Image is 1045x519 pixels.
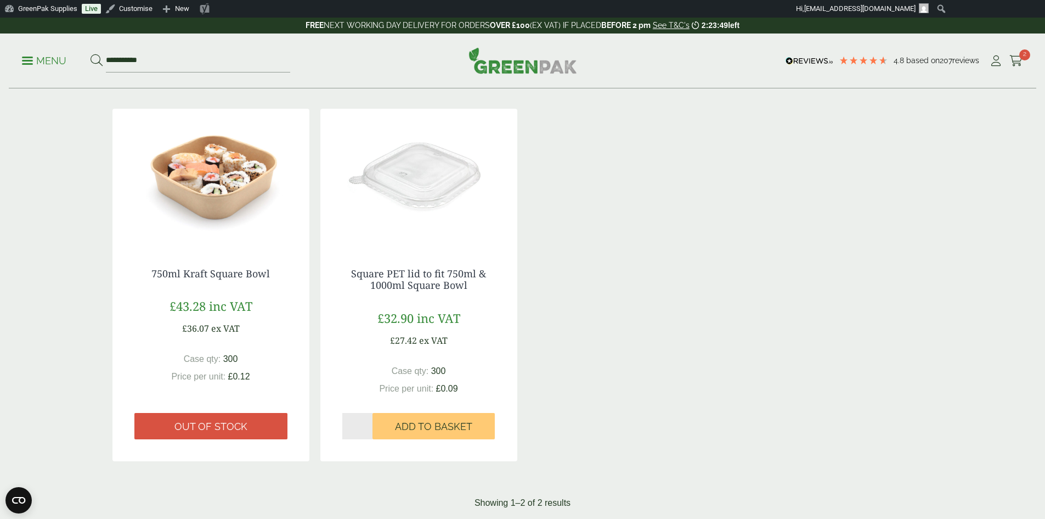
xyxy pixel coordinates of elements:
img: REVIEWS.io [786,57,833,65]
span: £0.12 [228,372,250,381]
i: Cart [1009,55,1023,66]
span: £32.90 [377,310,414,326]
strong: FREE [306,21,324,30]
p: Menu [22,54,66,68]
a: Live [82,4,101,14]
span: £43.28 [170,298,206,314]
span: £36.07 [182,322,209,334]
span: Based on [906,56,940,65]
span: Case qty: [392,366,429,376]
div: 4.79 Stars [839,55,888,65]
strong: OVER £100 [490,21,530,30]
a: Out of stock [134,413,287,439]
span: Out of stock [174,421,247,433]
i: My Account [989,55,1003,66]
button: Add to Basket [372,413,495,439]
span: 300 [431,366,446,376]
span: inc VAT [209,298,252,314]
span: ex VAT [211,322,240,334]
span: £0.09 [436,384,458,393]
span: Price per unit: [379,384,433,393]
a: 750ml Kraft Square Bowl [151,267,270,280]
span: 2:23:49 [702,21,728,30]
span: reviews [952,56,979,65]
span: [EMAIL_ADDRESS][DOMAIN_NAME] [804,4,916,13]
span: left [728,21,739,30]
span: £27.42 [390,334,417,347]
img: 2723008 750ml Square Kraft Bowl with Sushi Contents [112,109,309,246]
a: 2 [1009,53,1023,69]
a: Square PET lid to fit 750ml & 1000ml Square Bowl [351,267,486,292]
strong: BEFORE 2 pm [601,21,651,30]
span: Add to Basket [395,421,472,433]
span: ex VAT [419,334,448,347]
a: Menu [22,54,66,65]
p: Showing 1–2 of 2 results [475,496,570,510]
a: See T&C's [653,21,690,30]
img: 2723010 Square Kraft Bowl Lid, fits 500 to 1400ml Square Bowls (1) [320,109,517,246]
span: 2 [1019,49,1030,60]
span: 300 [223,354,238,364]
button: Open CMP widget [5,487,32,514]
span: 207 [940,56,952,65]
span: Price per unit: [171,372,225,381]
img: GreenPak Supplies [468,47,577,74]
span: inc VAT [417,310,460,326]
span: Case qty: [184,354,221,364]
span: 4.8 [894,56,906,65]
